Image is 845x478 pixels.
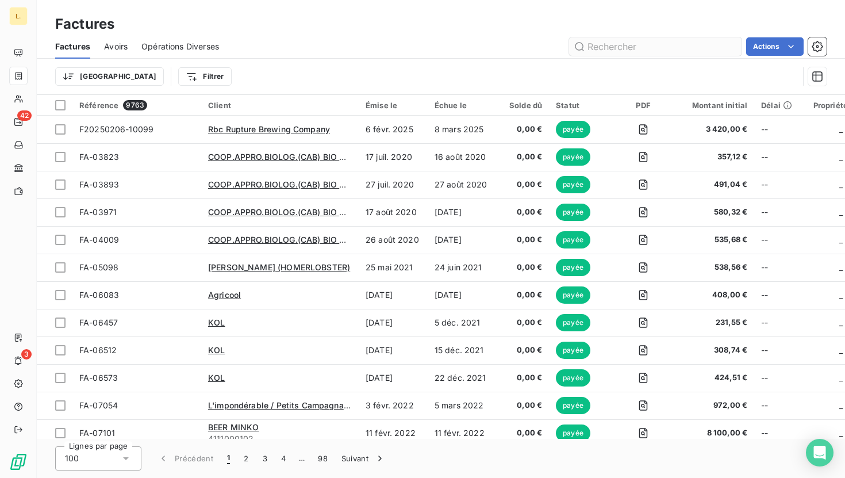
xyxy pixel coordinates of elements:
td: [DATE] [359,309,428,336]
span: 408,00 € [678,289,747,301]
td: -- [754,226,806,254]
div: Open Intercom Messenger [806,439,834,466]
td: -- [754,364,806,392]
span: FA-04009 [79,235,119,244]
td: 3 févr. 2022 [359,392,428,419]
td: 17 juil. 2020 [359,143,428,171]
td: 15 déc. 2021 [428,336,497,364]
div: Client [208,101,352,110]
span: FA-03971 [79,207,117,217]
span: _ [839,290,843,300]
span: 4111000102 [208,433,352,445]
span: 3 420,00 € [678,124,747,135]
span: Avoirs [104,41,128,52]
span: _ [839,318,843,327]
div: L. [9,7,28,25]
div: Échue le [435,101,490,110]
img: Logo LeanPay [9,453,28,471]
span: Rbc Rupture Brewing Company [208,124,330,134]
button: 3 [256,446,274,471]
span: 491,04 € [678,179,747,190]
input: Rechercher [569,37,742,56]
span: 424,51 € [678,372,747,384]
span: KOL [208,373,225,383]
td: 5 déc. 2021 [428,309,497,336]
span: _ [839,207,843,217]
span: 538,56 € [678,262,747,273]
div: Délai [761,101,800,110]
button: [GEOGRAPHIC_DATA] [55,67,164,86]
span: FA-06512 [79,345,117,355]
div: Solde dû [504,101,543,110]
td: 27 août 2020 [428,171,497,198]
span: 535,68 € [678,234,747,246]
td: 16 août 2020 [428,143,497,171]
span: 357,12 € [678,151,747,163]
span: payée [556,397,590,414]
span: payée [556,314,590,331]
td: -- [754,254,806,281]
span: 0,00 € [504,427,543,439]
td: 27 juil. 2020 [359,171,428,198]
span: FA-06573 [79,373,118,383]
td: -- [754,419,806,447]
td: 25 mai 2021 [359,254,428,281]
span: payée [556,259,590,276]
button: Suivant [335,446,393,471]
td: [DATE] [359,364,428,392]
span: payée [556,121,590,138]
td: 6 févr. 2025 [359,116,428,143]
td: 22 déc. 2021 [428,364,497,392]
span: 8 100,00 € [678,427,747,439]
span: Référence [79,101,118,110]
td: -- [754,143,806,171]
span: FA-06457 [79,318,118,327]
span: 0,00 € [504,179,543,190]
span: FA-03893 [79,179,119,189]
span: 0,00 € [504,151,543,163]
span: COOP.APPRO.BIOLOG.(CAB) BIO C BON [208,179,366,189]
span: payée [556,148,590,166]
td: -- [754,392,806,419]
td: -- [754,281,806,309]
span: F20250206-10099 [79,124,153,134]
span: FA-03823 [79,152,119,162]
button: 98 [311,446,335,471]
div: PDF [622,101,664,110]
td: [DATE] [428,198,497,226]
span: payée [556,369,590,387]
span: COOP.APPRO.BIOLOG.(CAB) BIO C BON [208,235,366,244]
td: [DATE] [428,226,497,254]
span: payée [556,286,590,304]
span: FA-07054 [79,400,118,410]
div: Émise le [366,101,421,110]
td: -- [754,198,806,226]
span: _ [839,428,843,438]
td: 17 août 2020 [359,198,428,226]
span: payée [556,425,590,442]
span: _ [839,124,843,134]
td: -- [754,336,806,364]
span: payée [556,176,590,193]
span: _ [839,400,843,410]
span: payée [556,231,590,248]
td: -- [754,171,806,198]
span: _ [839,152,843,162]
span: 42 [17,110,32,121]
button: 4 [274,446,293,471]
span: 0,00 € [504,317,543,328]
span: Factures [55,41,90,52]
span: FA-06083 [79,290,119,300]
span: 972,00 € [678,400,747,411]
td: 24 juin 2021 [428,254,497,281]
span: 580,32 € [678,207,747,218]
span: _ [839,373,843,383]
td: -- [754,116,806,143]
span: 0,00 € [504,400,543,411]
td: 11 févr. 2022 [359,419,428,447]
span: 9763 [123,100,147,110]
h3: Factures [55,14,114,35]
span: KOL [208,345,225,355]
span: _ [839,345,843,355]
span: 0,00 € [504,345,543,356]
